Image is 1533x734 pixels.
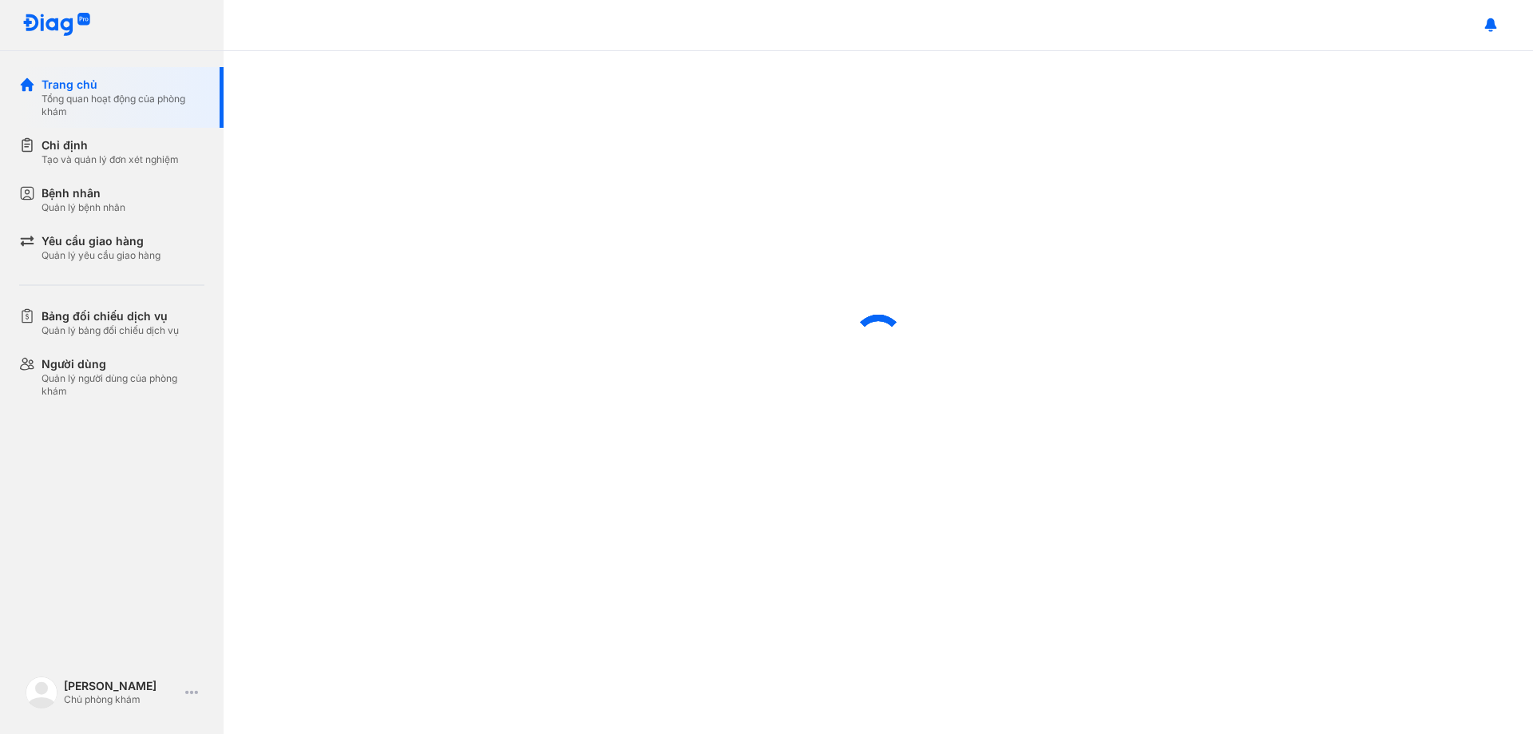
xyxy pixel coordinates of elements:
[42,185,125,201] div: Bệnh nhân
[26,676,57,708] img: logo
[64,693,179,706] div: Chủ phòng khám
[42,356,204,372] div: Người dùng
[42,308,179,324] div: Bảng đối chiếu dịch vụ
[42,372,204,398] div: Quản lý người dùng của phòng khám
[42,324,179,337] div: Quản lý bảng đối chiếu dịch vụ
[42,233,160,249] div: Yêu cầu giao hàng
[42,201,125,214] div: Quản lý bệnh nhân
[42,249,160,262] div: Quản lý yêu cầu giao hàng
[42,93,204,118] div: Tổng quan hoạt động của phòng khám
[22,13,91,38] img: logo
[64,679,179,693] div: [PERSON_NAME]
[42,153,179,166] div: Tạo và quản lý đơn xét nghiệm
[42,77,204,93] div: Trang chủ
[42,137,179,153] div: Chỉ định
